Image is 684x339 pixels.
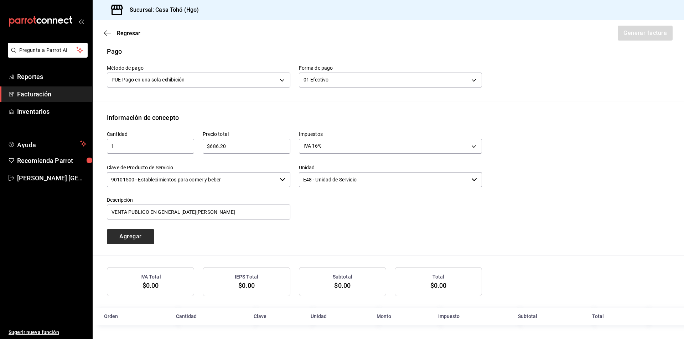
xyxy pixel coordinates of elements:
label: Descripción [107,197,290,202]
label: Clave de Producto de Servicio [107,165,290,170]
div: Información de concepto [107,113,179,122]
th: Total [588,308,642,325]
h3: Sucursal: Casa Töhö (Hgo) [124,6,199,14]
th: Impuesto [434,308,514,325]
th: Cantidad [172,308,250,325]
button: open_drawer_menu [78,18,84,24]
th: Clave [249,308,306,325]
input: $0.00 [203,142,290,150]
input: Elige una opción [299,172,469,187]
span: Facturación [17,89,87,99]
span: [PERSON_NAME] [GEOGRAPHIC_DATA][PERSON_NAME] [17,173,87,183]
h3: Total [432,273,445,281]
span: Inventarios [17,107,87,116]
label: Cantidad [107,131,194,136]
a: Pregunta a Parrot AI [5,52,88,59]
h3: IEPS Total [235,273,258,281]
h3: IVA Total [140,273,161,281]
th: Monto [372,308,434,325]
span: $0.00 [238,282,255,289]
label: Método de pago [107,65,290,70]
span: Sugerir nueva función [9,329,87,336]
button: Regresar [104,30,140,37]
input: 250 caracteres [107,205,290,219]
th: Subtotal [514,308,588,325]
span: Ayuda [17,139,77,148]
th: Unidad [306,308,372,325]
label: Unidad [299,165,482,170]
input: Elige una opción [107,172,277,187]
span: IVA 16% [304,142,322,149]
label: Precio total [203,131,290,136]
span: 01 Efectivo [304,76,328,83]
label: Forma de pago [299,65,482,70]
button: Pregunta a Parrot AI [8,43,88,58]
span: Recomienda Parrot [17,156,87,165]
label: Impuestos [299,131,482,136]
span: $0.00 [142,282,159,289]
span: $0.00 [334,282,351,289]
span: PUE Pago en una sola exhibición [112,76,185,83]
span: Pregunta a Parrot AI [19,47,77,54]
h3: Subtotal [333,273,352,281]
span: Reportes [17,72,87,81]
div: Pago [107,47,122,56]
span: Regresar [117,30,140,37]
th: Orden [93,308,172,325]
button: Agregar [107,229,154,244]
span: $0.00 [430,282,447,289]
